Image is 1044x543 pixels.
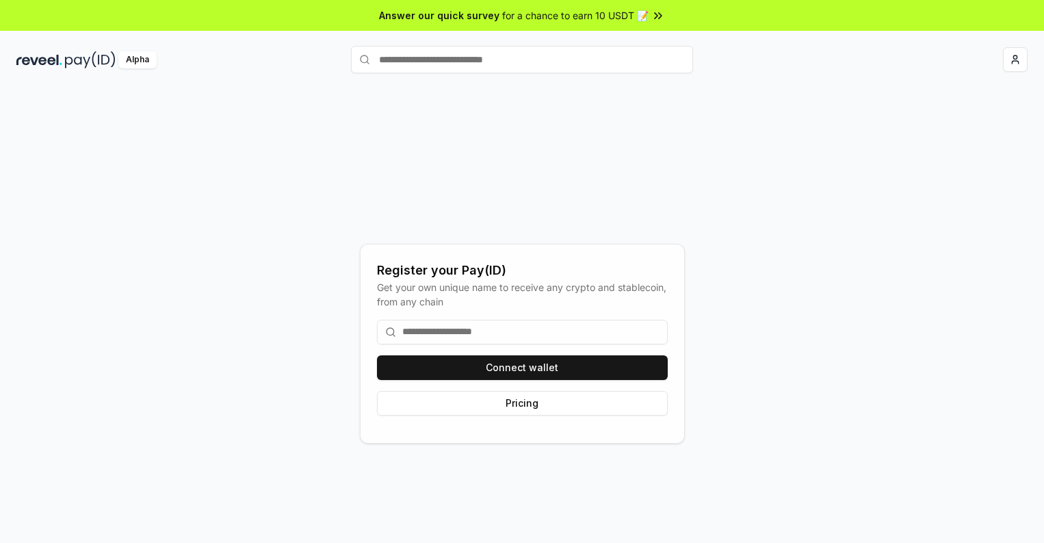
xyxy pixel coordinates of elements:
img: reveel_dark [16,51,62,68]
div: Get your own unique name to receive any crypto and stablecoin, from any chain [377,280,668,309]
button: Connect wallet [377,355,668,380]
img: pay_id [65,51,116,68]
button: Pricing [377,391,668,416]
span: for a chance to earn 10 USDT 📝 [502,8,649,23]
div: Alpha [118,51,157,68]
div: Register your Pay(ID) [377,261,668,280]
span: Answer our quick survey [379,8,499,23]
